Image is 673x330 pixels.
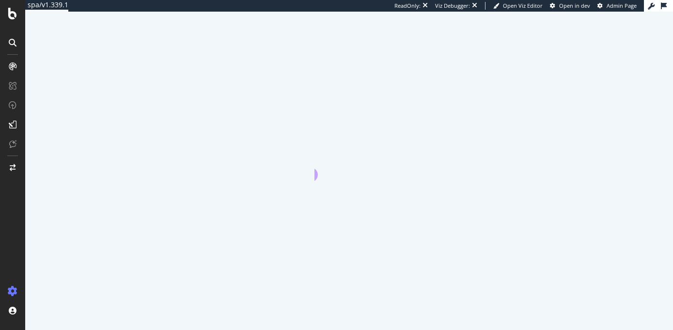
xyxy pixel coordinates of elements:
span: Open in dev [559,2,590,9]
div: Viz Debugger: [435,2,470,10]
a: Admin Page [597,2,637,10]
span: Open Viz Editor [503,2,543,9]
div: ReadOnly: [394,2,421,10]
a: Open in dev [550,2,590,10]
a: Open Viz Editor [493,2,543,10]
div: animation [314,146,384,181]
span: Admin Page [607,2,637,9]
